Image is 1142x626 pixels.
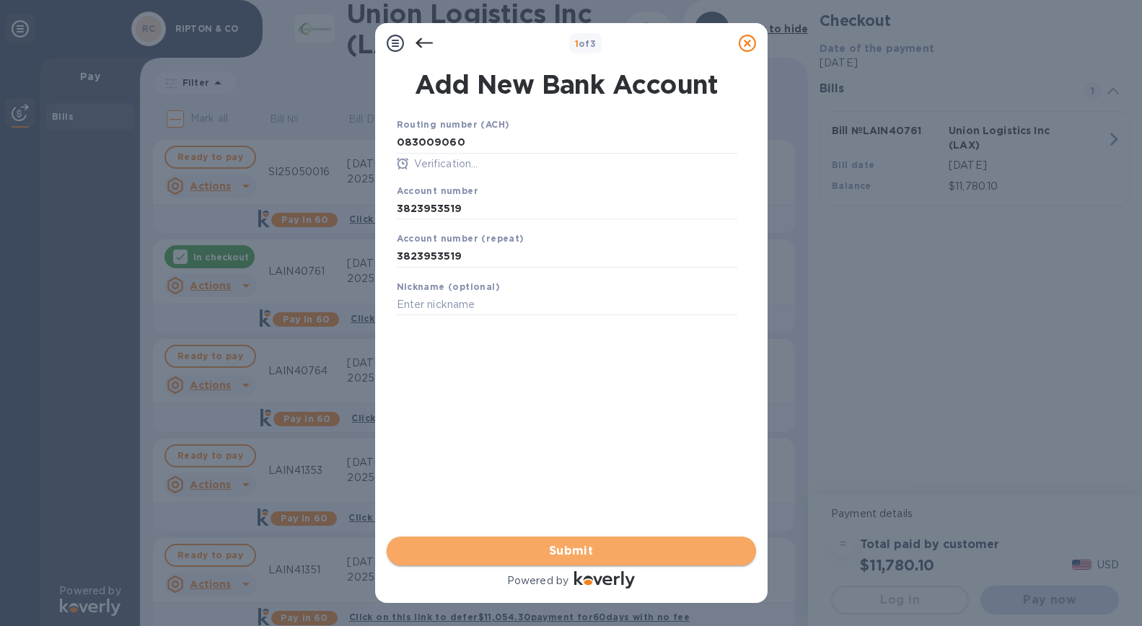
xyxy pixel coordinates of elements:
input: Enter account number [397,198,737,219]
button: Submit [387,537,756,565]
input: Enter nickname [397,294,737,316]
b: Routing number (ACH) [397,119,510,130]
span: 1 [575,38,579,49]
input: Enter account number [397,246,737,268]
b: Account number [397,185,479,196]
p: Verification... [414,156,737,172]
h1: Add New Bank Account [388,69,746,100]
p: Powered by [507,573,568,588]
img: Logo [574,571,635,588]
b: Nickname (optional) [397,281,501,292]
span: Submit [398,542,745,560]
b: of 3 [575,38,597,49]
input: Enter routing number [397,132,737,154]
b: Account number (repeat) [397,233,524,244]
